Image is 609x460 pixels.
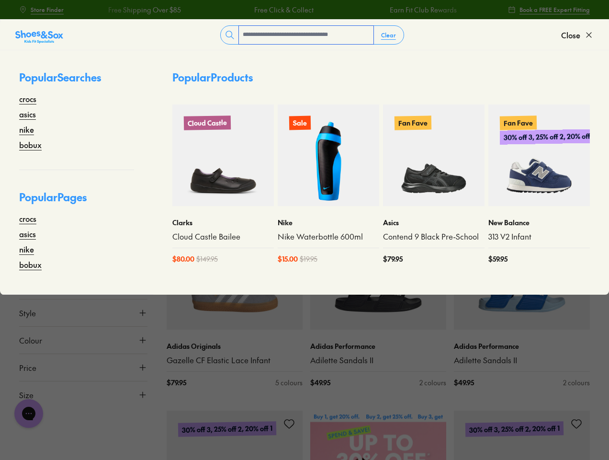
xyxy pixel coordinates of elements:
[508,1,590,18] a: Book a FREE Expert Fitting
[19,327,147,354] button: Colour
[519,5,590,14] span: Book a FREE Expert Fitting
[10,396,48,431] iframe: Gorgias live chat messenger
[19,139,42,150] a: bobux
[289,116,311,130] p: Sale
[254,5,314,15] a: Free Click & Collect
[310,355,446,366] a: Adilette Sandals II
[395,115,431,130] p: Fan Fave
[278,104,379,206] a: Sale
[383,218,485,228] p: Asics
[19,259,42,270] a: bobux
[19,389,34,401] span: Size
[167,355,303,366] a: Gazelle CF Elastic Lace Infant
[373,26,404,44] button: Clear
[419,378,446,388] div: 2 colours
[19,307,36,319] span: Style
[15,27,63,43] a: Shoes &amp; Sox
[488,218,590,228] p: New Balance
[561,24,594,46] button: Close
[19,354,147,381] button: Price
[19,334,42,346] span: Colour
[488,254,507,264] span: $ 59.95
[454,355,590,366] a: Adilette Sandals II
[383,104,485,206] a: Fan Fave
[19,124,34,135] a: nike
[561,29,580,41] span: Close
[563,378,590,388] div: 2 colours
[167,341,303,351] p: Adidas Originals
[488,104,590,206] a: Fan Fave30% off 3, 25% off 2, 20% off 1
[19,1,64,18] a: Store Finder
[300,254,317,264] span: $ 19.95
[184,115,231,130] p: Cloud Castle
[454,378,474,388] span: $ 49.95
[19,69,134,93] p: Popular Searches
[19,108,36,120] a: asics
[19,228,36,240] a: asics
[19,189,134,213] p: Popular Pages
[454,341,590,351] p: Adidas Performance
[310,378,330,388] span: $ 49.95
[167,378,186,388] span: $ 79.95
[19,213,36,224] a: crocs
[19,299,147,326] button: Style
[108,5,181,15] a: Free Shipping Over $85
[19,93,36,104] a: crocs
[172,231,274,242] a: Cloud Castle Bailee
[19,381,147,408] button: Size
[383,231,485,242] a: Contend 9 Black Pre-School
[178,421,276,437] p: 30% off 3, 25% off 2, 20% off 1
[196,254,218,264] span: $ 149.95
[172,69,253,85] p: Popular Products
[488,231,590,242] a: 313 V2 Infant
[278,218,379,228] p: Nike
[19,362,36,373] span: Price
[19,243,34,255] a: nike
[275,378,303,388] div: 5 colours
[31,5,64,14] span: Store Finder
[465,421,564,437] p: 30% off 3, 25% off 2, 20% off 1
[310,341,446,351] p: Adidas Performance
[278,254,298,264] span: $ 15.00
[500,115,537,130] p: Fan Fave
[172,254,194,264] span: $ 80.00
[383,254,403,264] span: $ 79.95
[15,29,63,45] img: SNS_Logo_Responsive.svg
[172,218,274,228] p: Clarks
[500,129,598,145] p: 30% off 3, 25% off 2, 20% off 1
[172,104,274,206] a: Cloud Castle
[278,231,379,242] a: Nike Waterbottle 600ml
[389,5,456,15] a: Earn Fit Club Rewards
